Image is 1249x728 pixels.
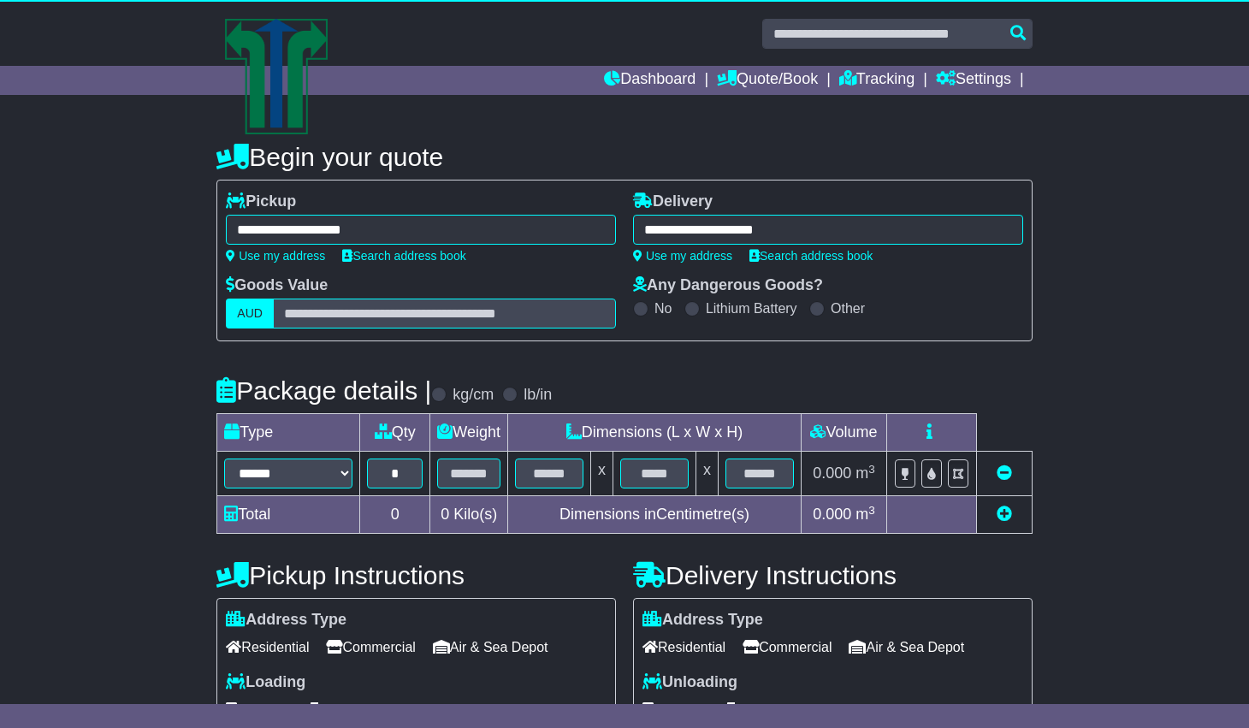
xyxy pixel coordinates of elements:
[855,465,875,482] span: m
[430,414,508,452] td: Weight
[301,696,361,723] span: Tail Lift
[524,386,552,405] label: lb/in
[654,300,672,317] label: No
[226,249,325,263] a: Use my address
[633,276,823,295] label: Any Dangerous Goods?
[813,506,851,523] span: 0.000
[226,673,305,692] label: Loading
[642,673,737,692] label: Unloading
[216,561,616,589] h4: Pickup Instructions
[706,300,797,317] label: Lithium Battery
[743,634,832,660] span: Commercial
[633,249,732,263] a: Use my address
[217,496,360,534] td: Total
[360,414,430,452] td: Qty
[868,463,875,476] sup: 3
[642,634,725,660] span: Residential
[717,66,818,95] a: Quote/Book
[849,634,964,660] span: Air & Sea Depot
[591,452,613,496] td: x
[508,496,802,534] td: Dimensions in Centimetre(s)
[342,249,465,263] a: Search address book
[839,66,915,95] a: Tracking
[508,414,802,452] td: Dimensions (L x W x H)
[749,249,873,263] a: Search address book
[831,300,865,317] label: Other
[642,611,763,630] label: Address Type
[226,299,274,328] label: AUD
[441,506,449,523] span: 0
[226,634,309,660] span: Residential
[226,696,284,723] span: Forklift
[216,143,1032,171] h4: Begin your quote
[633,561,1033,589] h4: Delivery Instructions
[453,386,494,405] label: kg/cm
[936,66,1011,95] a: Settings
[868,504,875,517] sup: 3
[642,696,701,723] span: Forklift
[430,496,508,534] td: Kilo(s)
[997,465,1012,482] a: Remove this item
[226,276,328,295] label: Goods Value
[360,496,430,534] td: 0
[696,452,719,496] td: x
[997,506,1012,523] a: Add new item
[226,192,296,211] label: Pickup
[226,611,346,630] label: Address Type
[604,66,696,95] a: Dashboard
[633,192,713,211] label: Delivery
[216,376,431,405] h4: Package details |
[718,696,778,723] span: Tail Lift
[326,634,415,660] span: Commercial
[433,634,548,660] span: Air & Sea Depot
[217,414,360,452] td: Type
[813,465,851,482] span: 0.000
[802,414,887,452] td: Volume
[855,506,875,523] span: m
